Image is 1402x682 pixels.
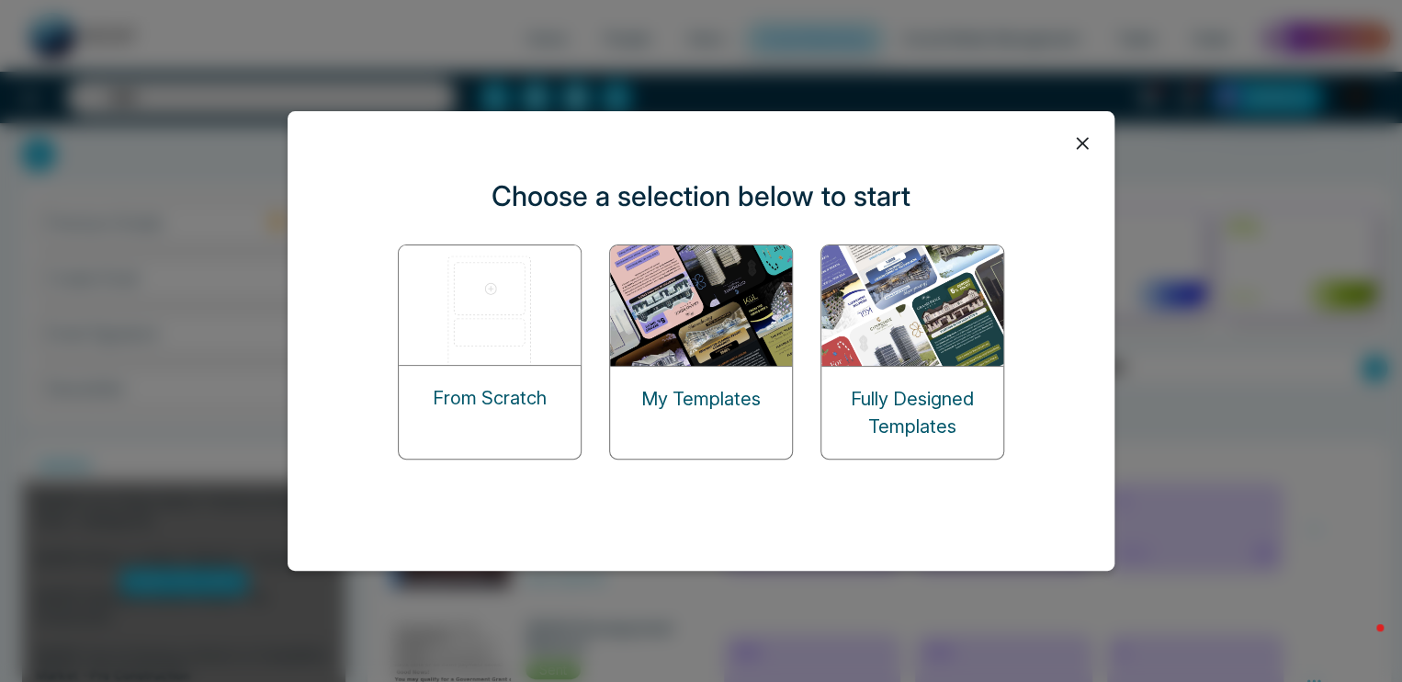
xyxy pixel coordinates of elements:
img: my-templates.png [610,245,794,366]
p: My Templates [641,385,761,413]
p: Fully Designed Templates [821,385,1003,440]
p: Choose a selection below to start [492,176,910,217]
iframe: Intercom live chat [1340,619,1384,664]
p: From Scratch [433,384,547,412]
img: start-from-scratch.png [399,245,582,365]
img: designed-templates.png [821,245,1005,366]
